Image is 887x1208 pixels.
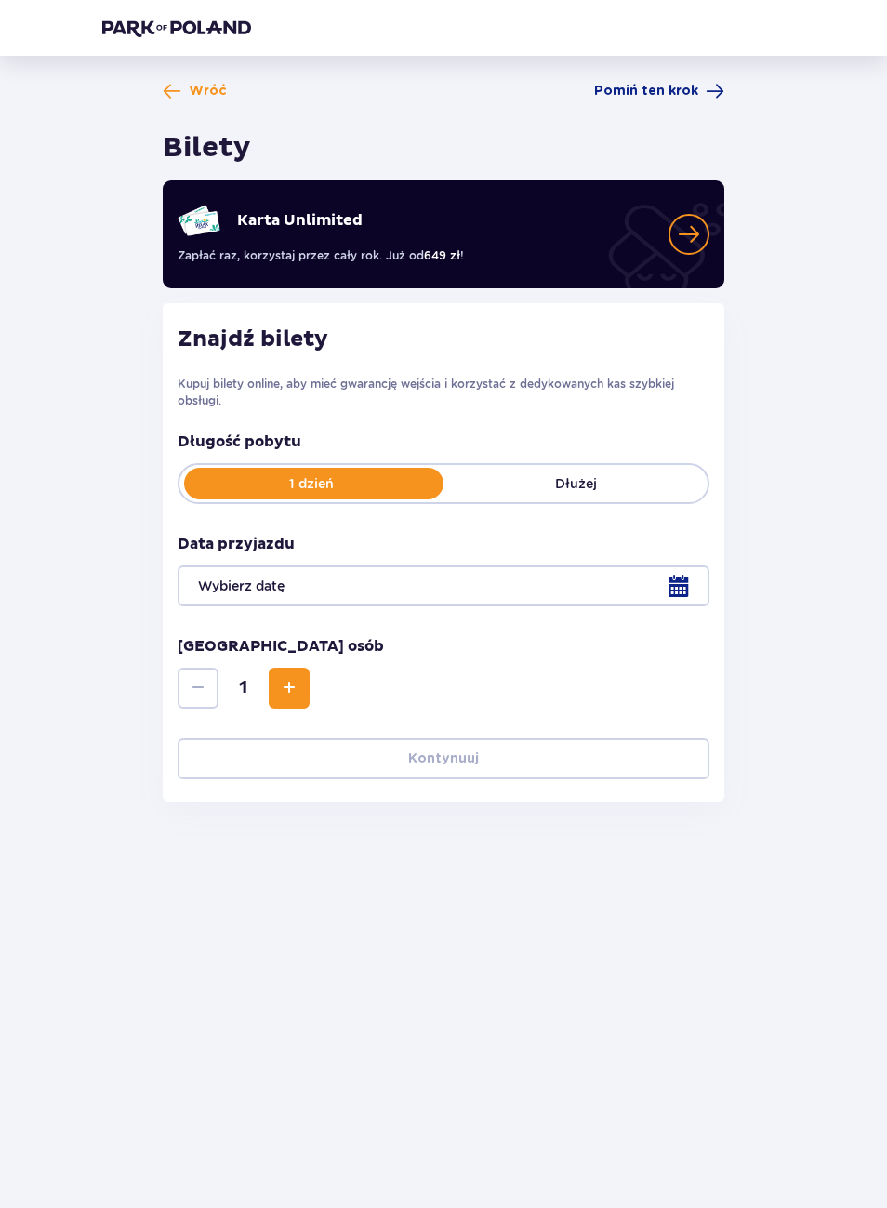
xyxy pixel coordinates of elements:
[178,668,218,709] button: Decrease
[269,668,310,709] button: Increase
[178,636,384,657] p: [GEOGRAPHIC_DATA] osób
[189,82,227,100] span: Wróć
[408,750,479,768] p: Kontynuuj
[163,130,251,166] h1: Bilety
[179,474,443,493] p: 1 dzień
[178,431,709,452] p: Długość pobytu
[443,474,708,493] p: Dłużej
[102,19,251,37] img: Park of Poland logo
[222,677,265,699] span: 1
[594,82,724,100] a: Pomiń ten krok
[163,82,227,100] a: Wróć
[178,738,709,779] button: Kontynuuj
[178,376,709,409] p: Kupuj bilety online, aby mieć gwarancję wejścia i korzystać z dedykowanych kas szybkiej obsługi.
[594,82,698,100] span: Pomiń ten krok
[178,325,709,353] h2: Znajdź bilety
[178,534,295,554] p: Data przyjazdu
